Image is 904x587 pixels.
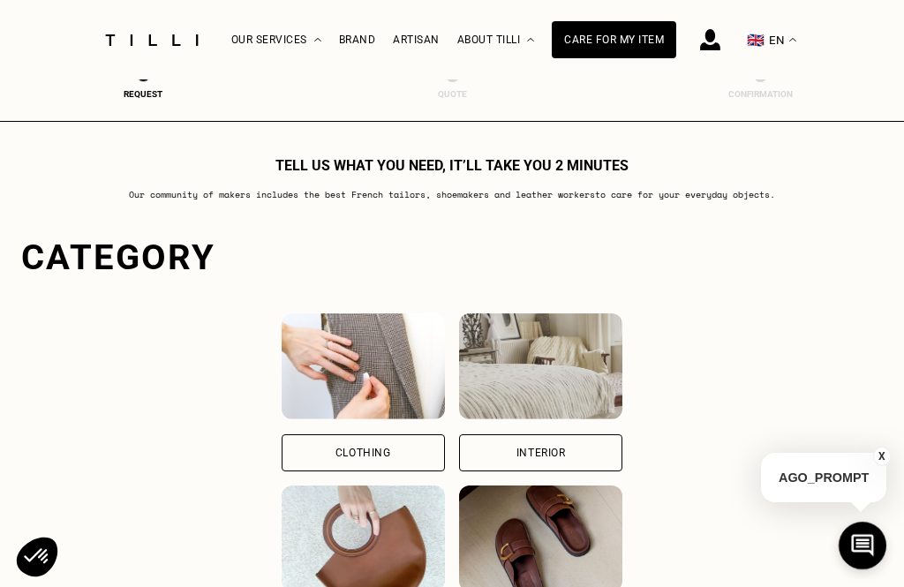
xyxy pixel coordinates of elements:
[527,38,534,42] img: About dropdown menu
[99,34,205,46] img: Tilli seamstress service logo
[417,89,487,99] div: Quote
[129,188,775,201] p: Our community of makers includes the best French tailors , shoemakers and leather workers to care...
[231,1,321,79] div: Our Services
[335,448,391,458] div: Clothing
[747,32,765,49] span: 🇬🇧
[516,448,566,458] div: Interior
[314,38,321,42] img: Dropdown menu
[457,1,535,79] div: About Tilli
[761,453,886,502] p: AGO_PROMPT
[738,1,805,79] button: 🇬🇧 EN
[873,447,891,466] button: X
[21,237,883,278] div: Category
[726,89,796,99] div: Confirmation
[459,313,622,419] img: Interior
[393,34,440,46] a: Artisan
[552,21,676,58] a: Care for my item
[789,38,796,42] img: menu déroulant
[700,29,720,50] img: login icon
[108,89,178,99] div: Request
[275,157,629,174] h1: Tell us what you need, it’ll take you 2 minutes
[282,313,445,419] img: Clothing
[339,34,376,46] a: Brand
